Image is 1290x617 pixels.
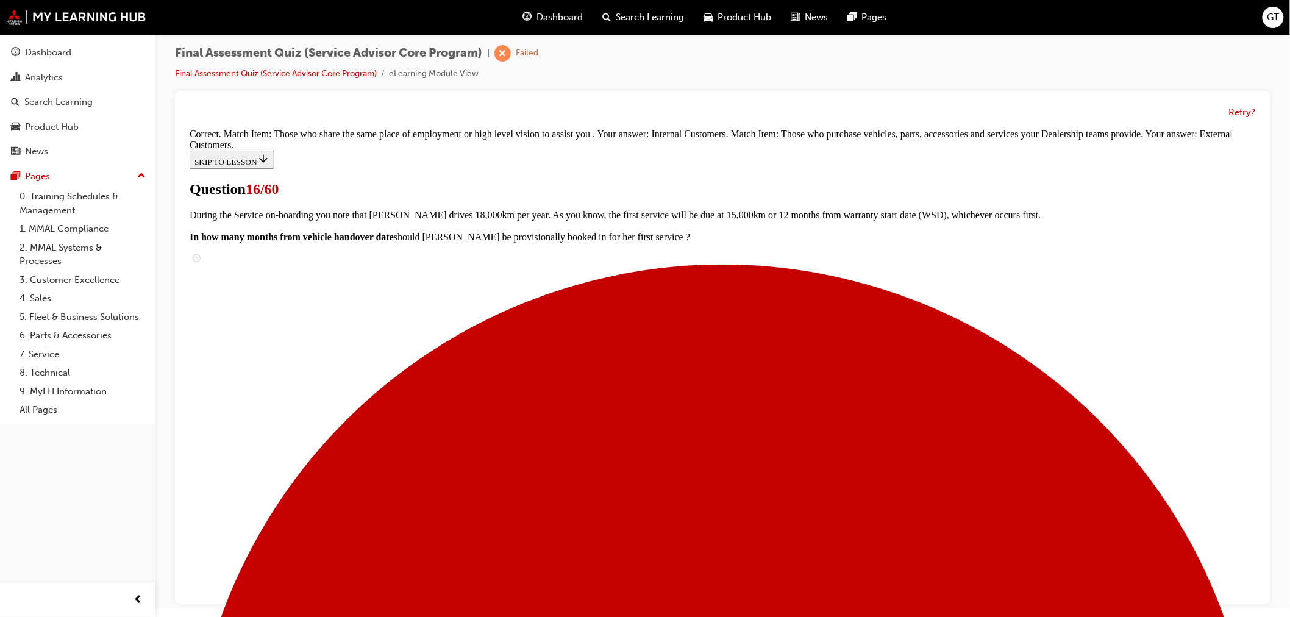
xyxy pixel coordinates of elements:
[175,46,482,60] span: Final Assessment Quiz (Service Advisor Core Program)
[487,46,490,60] span: |
[5,27,90,45] button: SKIP TO LESSON
[5,66,151,89] a: Analytics
[5,39,151,165] button: DashboardAnalyticsSearch LearningProduct HubNews
[694,5,781,30] a: car-iconProduct Hub
[15,271,151,290] a: 3. Customer Excellence
[593,5,694,30] a: search-iconSearch Learning
[5,5,1071,27] div: Correct. Match Item: Those who share the same place of employment or high level vision to assist ...
[861,10,886,24] span: Pages
[5,116,151,138] a: Product Hub
[15,401,151,419] a: All Pages
[494,45,511,62] span: learningRecordVerb_FAIL-icon
[24,95,93,109] div: Search Learning
[6,9,146,25] img: mmal
[516,48,538,59] div: Failed
[175,68,377,79] a: Final Assessment Quiz (Service Advisor Core Program)
[25,71,63,85] div: Analytics
[10,34,85,43] span: SKIP TO LESSON
[5,140,151,163] a: News
[805,10,828,24] span: News
[15,326,151,345] a: 6. Parts & Accessories
[15,187,151,219] a: 0. Training Schedules & Management
[536,10,583,24] span: Dashboard
[11,48,20,59] span: guage-icon
[616,10,684,24] span: Search Learning
[781,5,838,30] a: news-iconNews
[15,219,151,238] a: 1. MMAL Compliance
[25,46,71,60] div: Dashboard
[11,73,20,84] span: chart-icon
[11,146,20,157] span: news-icon
[134,593,143,608] span: prev-icon
[15,382,151,401] a: 9. MyLH Information
[11,122,20,133] span: car-icon
[1267,10,1280,24] span: GT
[25,169,50,184] div: Pages
[5,91,151,113] a: Search Learning
[137,168,146,184] span: up-icon
[522,10,532,25] span: guage-icon
[1229,105,1256,119] button: Retry?
[718,10,771,24] span: Product Hub
[5,165,151,188] button: Pages
[15,238,151,271] a: 2. MMAL Systems & Processes
[25,144,48,159] div: News
[11,171,20,182] span: pages-icon
[15,345,151,364] a: 7. Service
[1263,7,1284,28] button: GT
[838,5,896,30] a: pages-iconPages
[15,289,151,308] a: 4. Sales
[15,308,151,327] a: 5. Fleet & Business Solutions
[791,10,800,25] span: news-icon
[704,10,713,25] span: car-icon
[5,41,151,64] a: Dashboard
[25,120,79,134] div: Product Hub
[602,10,611,25] span: search-icon
[513,5,593,30] a: guage-iconDashboard
[15,363,151,382] a: 8. Technical
[11,97,20,108] span: search-icon
[389,67,479,81] li: eLearning Module View
[847,10,857,25] span: pages-icon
